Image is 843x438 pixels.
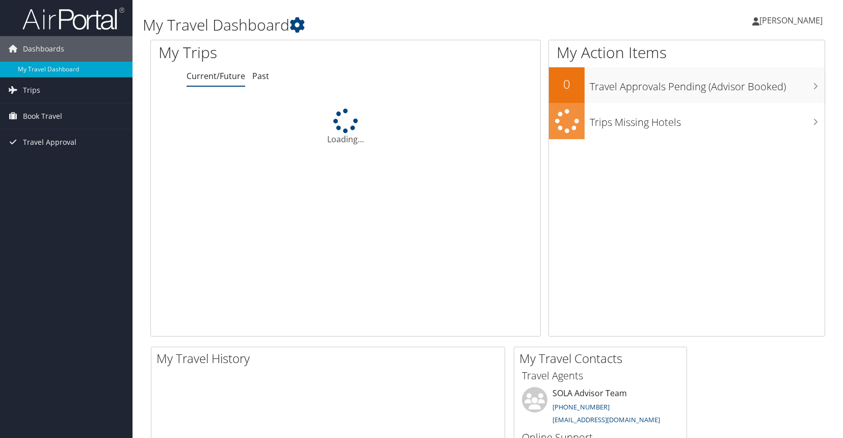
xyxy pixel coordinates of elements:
span: Book Travel [23,104,62,129]
h2: My Travel History [156,350,505,367]
a: [EMAIL_ADDRESS][DOMAIN_NAME] [552,415,660,424]
a: Trips Missing Hotels [549,103,825,139]
a: [PHONE_NUMBER] [552,402,610,411]
h3: Travel Agents [522,369,679,383]
a: Past [252,70,269,82]
h1: My Action Items [549,42,825,63]
h3: Travel Approvals Pending (Advisor Booked) [590,74,825,94]
a: Current/Future [187,70,245,82]
img: airportal-logo.png [22,7,124,31]
h2: 0 [549,75,585,93]
h3: Trips Missing Hotels [590,110,825,130]
li: SOLA Advisor Team [517,387,684,429]
span: Trips [23,78,40,103]
span: Dashboards [23,36,64,62]
span: Travel Approval [23,130,76,155]
h1: My Travel Dashboard [143,14,603,36]
div: Loading... [151,109,540,145]
a: 0Travel Approvals Pending (Advisor Booked) [549,67,825,103]
span: [PERSON_NAME] [759,15,823,26]
h2: My Travel Contacts [519,350,687,367]
h1: My Trips [159,42,371,63]
a: [PERSON_NAME] [752,5,833,36]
